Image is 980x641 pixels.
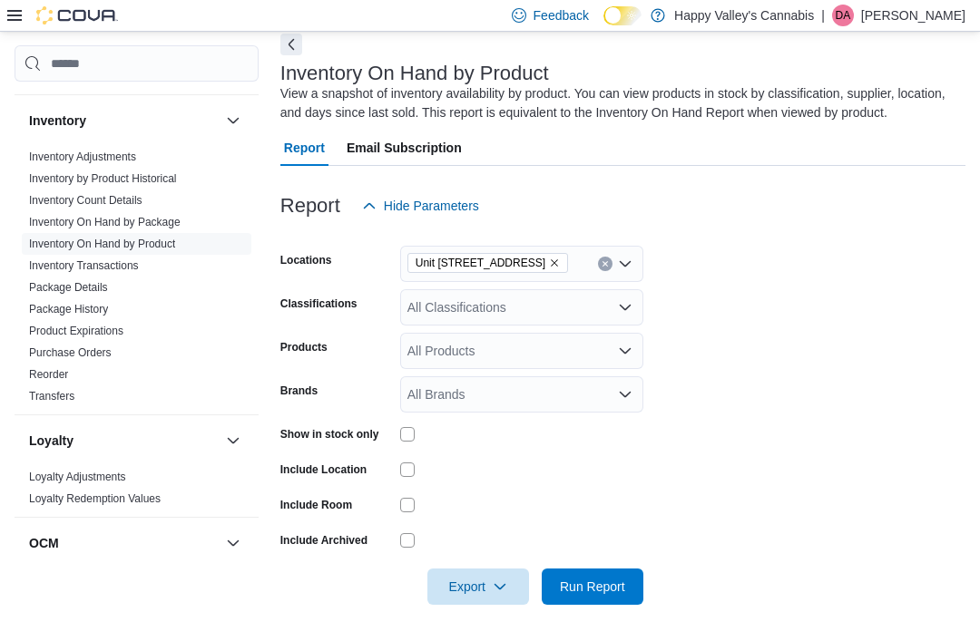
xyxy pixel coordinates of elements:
a: Package Details [29,281,108,294]
h3: OCM [29,534,59,552]
button: Open list of options [618,387,632,402]
span: Feedback [534,6,589,24]
button: Next [280,34,302,55]
a: Inventory Adjustments [29,151,136,163]
label: Products [280,340,328,354]
button: Open list of options [618,300,632,315]
label: Show in stock only [280,427,379,442]
button: Clear input [598,257,612,271]
span: Unit 4004-1530 Dakota Street [407,253,568,273]
a: Product Expirations [29,325,123,337]
label: Include Archived [280,533,367,548]
button: Loyalty [222,430,244,452]
span: Export [438,568,518,605]
a: Inventory Transactions [29,259,139,272]
label: Include Room [280,498,352,512]
span: Email Subscription [347,130,462,166]
button: Loyalty [29,432,219,450]
div: View a snapshot of inventory availability by product. You can view products in stock by classific... [280,84,956,122]
button: OCM [29,534,219,552]
button: Inventory [29,112,219,130]
img: Cova [36,6,118,24]
div: Inventory [15,146,259,414]
a: Loyalty Redemption Values [29,492,161,505]
h3: Inventory On Hand by Product [280,63,549,84]
a: Transfers [29,390,74,403]
span: DA [836,5,851,26]
a: Loyalty Adjustments [29,471,126,483]
a: Reorder [29,368,68,381]
a: Inventory by Product Historical [29,172,177,185]
a: Inventory On Hand by Product [29,238,175,250]
span: Run Report [560,578,625,596]
input: Dark Mode [603,6,642,25]
span: Unit [STREET_ADDRESS] [416,254,545,272]
label: Brands [280,384,318,398]
button: Open list of options [618,344,632,358]
h3: Inventory [29,112,86,130]
span: Dark Mode [603,25,604,26]
label: Locations [280,253,332,267]
p: [PERSON_NAME] [861,5,965,26]
button: Inventory [222,110,244,131]
div: Loyalty [15,466,259,517]
button: Export [427,568,529,605]
h3: Report [280,195,340,217]
p: | [821,5,825,26]
a: Package History [29,303,108,316]
label: Include Location [280,462,367,477]
span: Report [284,130,325,166]
p: Happy Valley's Cannabis [674,5,814,26]
button: Remove Unit 4004-1530 Dakota Street from selection in this group [549,257,560,268]
button: OCM [222,532,244,554]
a: Inventory On Hand by Package [29,216,181,228]
div: David Asprey [832,5,854,26]
button: Open list of options [618,257,632,271]
button: Run Report [542,568,643,605]
a: Purchase Orders [29,346,112,359]
span: Hide Parameters [384,197,479,215]
button: Hide Parameters [355,188,486,224]
a: Inventory Count Details [29,194,142,207]
h3: Loyalty [29,432,73,450]
label: Classifications [280,296,358,311]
